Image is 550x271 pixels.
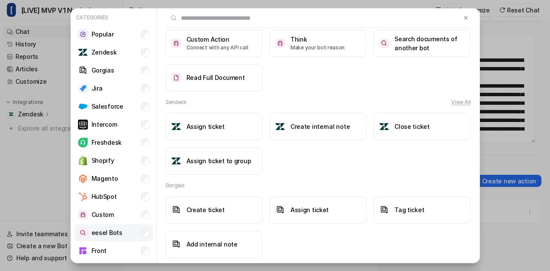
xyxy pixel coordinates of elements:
p: Intercom [92,120,117,129]
button: Tag ticketTag ticket [373,196,471,224]
img: Assign ticket to group [171,156,181,166]
img: Custom Action [171,38,181,48]
p: Zendesk [92,48,117,57]
h3: Tag ticket [394,205,424,214]
img: Tag ticket [379,205,389,215]
img: Create internal note [275,122,285,132]
h3: Assign ticket to group [186,156,251,165]
button: Custom ActionCustom ActionConnect with any API call [165,30,263,57]
h3: Create ticket [186,205,225,214]
h3: Assign ticket [290,205,329,214]
h3: Create internal note [290,122,350,131]
img: Read Full Document [171,73,181,82]
p: Make your bot reason [290,44,345,52]
img: Create ticket [171,205,181,215]
p: Gorgias [92,66,114,75]
button: Read Full DocumentRead Full Document [165,64,263,91]
p: Custom [92,210,114,219]
img: Add internal note [171,239,181,249]
p: HubSpot [92,192,117,201]
p: Jira [92,84,103,93]
h3: Custom Action [186,35,248,44]
img: Search documents of another bot [379,38,389,48]
button: View All [451,98,471,106]
h3: Search documents of another bot [394,34,465,52]
button: Search documents of another botSearch documents of another bot [373,30,471,57]
p: Salesforce [92,102,123,111]
button: Create ticketCreate ticket [165,196,263,224]
img: Assign ticket [171,122,181,132]
p: Front [92,246,107,255]
img: Assign ticket [275,205,285,215]
img: Think [275,38,285,48]
h3: Close ticket [394,122,430,131]
h2: Gorgias [165,182,185,189]
h3: Assign ticket [186,122,225,131]
p: Connect with any API call [186,44,248,52]
img: Close ticket [379,122,389,132]
p: Categories [74,12,153,23]
p: Shopify [92,156,114,165]
button: ThinkThinkMake your bot reason [269,30,367,57]
h3: Read Full Document [186,73,245,82]
p: eesel Bots [92,228,122,237]
button: Add internal noteAdd internal note [165,231,263,258]
button: Assign ticketAssign ticket [165,113,263,140]
button: Create internal noteCreate internal note [269,113,367,140]
h3: Think [290,35,345,44]
h2: Zendesk [165,98,186,106]
button: Assign ticketAssign ticket [269,196,367,224]
p: Freshdesk [92,138,122,147]
h3: Add internal note [186,240,238,249]
button: Close ticketClose ticket [373,113,471,140]
p: Magento [92,174,118,183]
button: Assign ticket to groupAssign ticket to group [165,147,263,175]
p: Popular [92,30,114,39]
